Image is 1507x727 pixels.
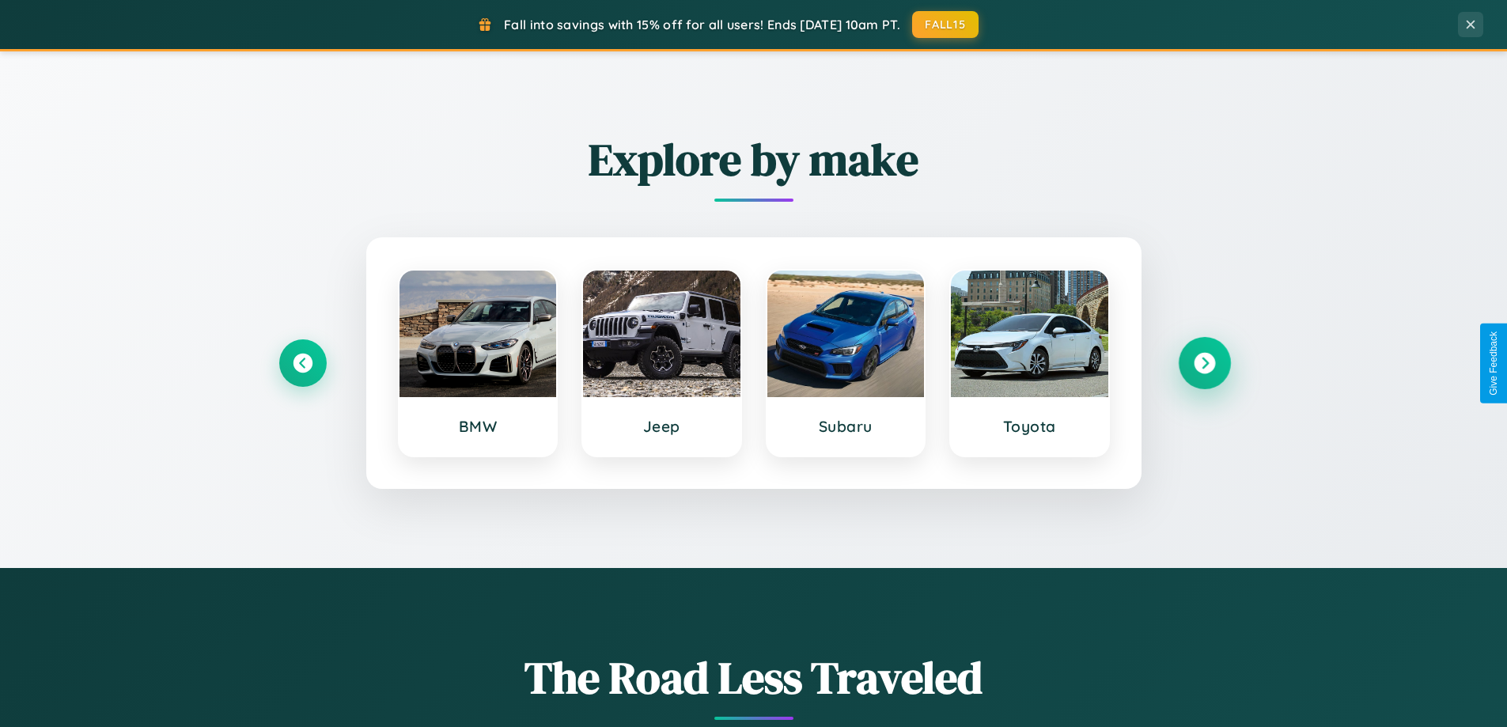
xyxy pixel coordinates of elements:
[504,17,900,32] span: Fall into savings with 15% off for all users! Ends [DATE] 10am PT.
[967,417,1092,436] h3: Toyota
[599,417,725,436] h3: Jeep
[1488,331,1499,396] div: Give Feedback
[415,417,541,436] h3: BMW
[279,129,1229,190] h2: Explore by make
[279,647,1229,708] h1: The Road Less Traveled
[783,417,909,436] h3: Subaru
[912,11,979,38] button: FALL15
